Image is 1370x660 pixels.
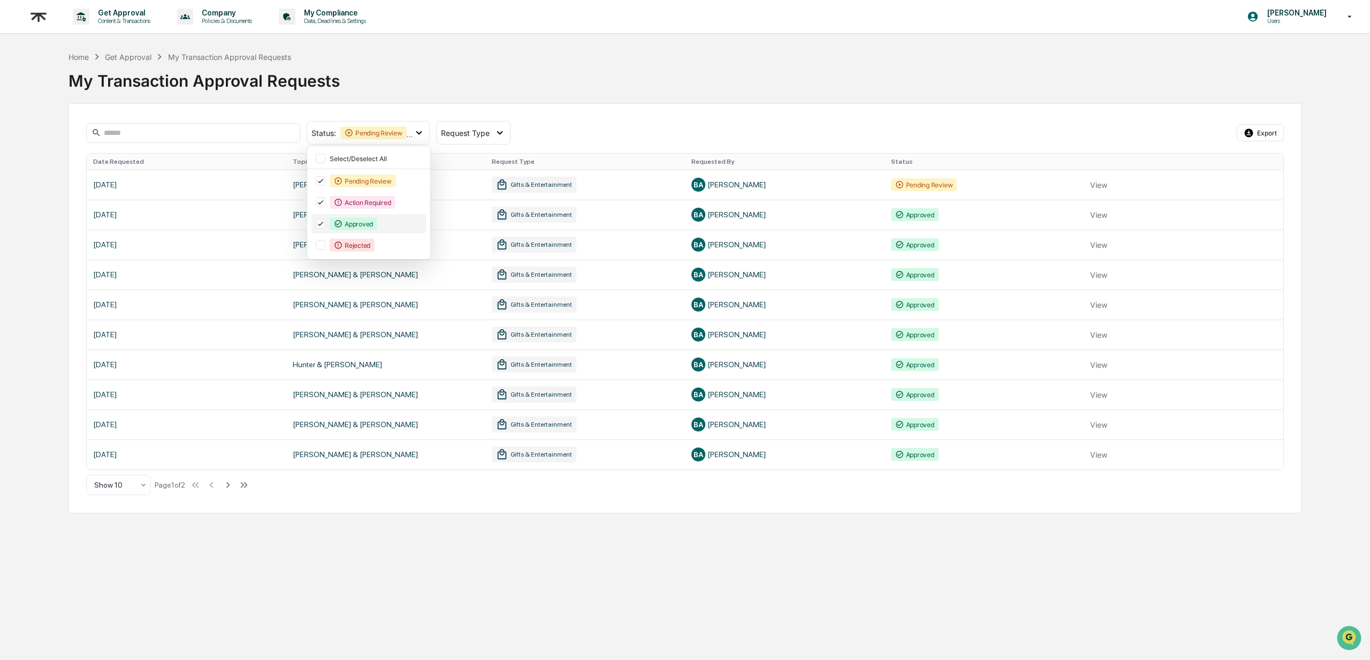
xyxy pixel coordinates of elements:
[311,128,336,138] span: Status :
[330,175,396,187] div: Pending Review
[286,154,486,170] th: Topic
[193,17,257,25] p: Policies & Documents
[330,217,377,230] div: Approved
[441,128,490,138] span: Request Type
[105,52,151,62] div: Get Approval
[68,63,1301,90] div: My Transaction Approval Requests
[36,82,176,93] div: Start new chat
[106,181,130,189] span: Pylon
[68,52,89,62] div: Home
[78,136,86,145] div: 🗄️
[89,9,156,17] p: Get Approval
[295,9,371,17] p: My Compliance
[73,131,137,150] a: 🗄️Attestations
[193,9,257,17] p: Company
[485,154,685,170] th: Request Type
[88,135,133,146] span: Attestations
[1237,124,1284,141] button: Export
[182,85,195,98] button: Start new chat
[330,155,424,163] div: Select/Deselect All
[330,196,395,209] div: Action Required
[26,4,51,30] img: logo
[89,17,156,25] p: Content & Transactions
[885,154,1084,170] th: Status
[11,82,30,101] img: 1746055101610-c473b297-6a78-478c-a979-82029cc54cd1
[11,136,19,145] div: 🖐️
[87,154,286,170] th: Date Requested
[168,52,291,62] div: My Transaction Approval Requests
[1336,625,1365,654] iframe: Open customer support
[11,22,195,40] p: How can we help?
[340,126,407,139] div: Pending Review
[155,481,185,489] div: Page 1 of 2
[1259,17,1332,25] p: Users
[295,17,371,25] p: Data, Deadlines & Settings
[36,93,135,101] div: We're available if you need us!
[21,135,69,146] span: Preclearance
[75,181,130,189] a: Powered byPylon
[6,131,73,150] a: 🖐️Preclearance
[1259,9,1332,17] p: [PERSON_NAME]
[330,239,375,252] div: Rejected
[6,151,72,170] a: 🔎Data Lookup
[685,154,885,170] th: Requested By
[21,155,67,166] span: Data Lookup
[11,156,19,165] div: 🔎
